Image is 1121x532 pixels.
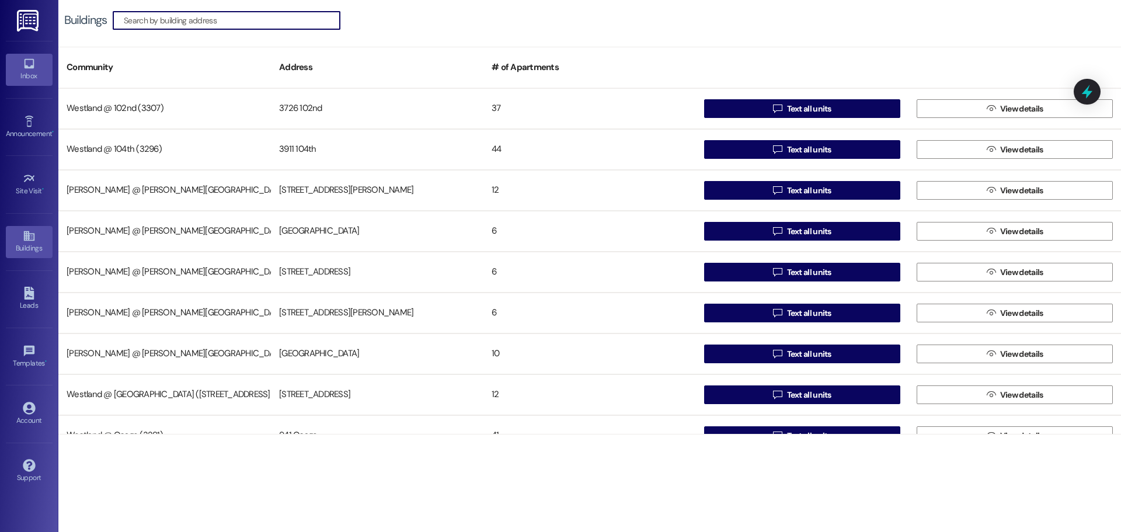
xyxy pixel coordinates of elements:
div: 6 [483,301,696,325]
div: 44 [483,138,696,161]
div: [PERSON_NAME] @ [PERSON_NAME][GEOGRAPHIC_DATA] ([STREET_ADDRESS][PERSON_NAME]) (3377) [58,179,271,202]
button: Text all units [704,345,900,363]
div: [STREET_ADDRESS] [271,260,483,284]
div: [PERSON_NAME] @ [PERSON_NAME][GEOGRAPHIC_DATA] ([GEOGRAPHIC_DATA][PERSON_NAME]) (3298) [58,301,271,325]
i:  [773,267,782,277]
span: Text all units [787,266,831,279]
span: View details [1000,225,1043,238]
button: View details [917,140,1113,159]
i:  [987,431,995,440]
button: Text all units [704,99,900,118]
i:  [987,227,995,236]
span: Text all units [787,348,831,360]
div: [STREET_ADDRESS] [271,383,483,406]
button: Text all units [704,426,900,445]
div: [GEOGRAPHIC_DATA] [271,220,483,243]
img: ResiDesk Logo [17,10,41,32]
button: View details [917,345,1113,363]
button: Text all units [704,304,900,322]
i:  [773,186,782,195]
i:  [987,308,995,318]
button: View details [917,304,1113,322]
div: Buildings [64,14,107,26]
button: Text all units [704,222,900,241]
div: # of Apartments [483,53,696,82]
div: 3726 102nd [271,97,483,120]
span: • [45,357,47,366]
a: Inbox [6,54,53,85]
i:  [773,431,782,440]
div: Westland @ 104th (3296) [58,138,271,161]
div: [PERSON_NAME] @ [PERSON_NAME][GEOGRAPHIC_DATA] ([STREET_ADDRESS][PERSON_NAME]) (3306) [58,342,271,366]
i:  [773,227,782,236]
span: View details [1000,348,1043,360]
div: 12 [483,383,696,406]
button: View details [917,181,1113,200]
div: Westland @ Osage (3291) [58,424,271,447]
div: [STREET_ADDRESS][PERSON_NAME] [271,179,483,202]
span: Text all units [787,185,831,197]
div: Community [58,53,271,82]
span: View details [1000,185,1043,197]
i:  [987,186,995,195]
button: Text all units [704,181,900,200]
div: [PERSON_NAME] @ [PERSON_NAME][GEOGRAPHIC_DATA] ([GEOGRAPHIC_DATA][PERSON_NAME]) (3298) [58,220,271,243]
a: Buildings [6,226,53,258]
a: Account [6,398,53,430]
span: View details [1000,144,1043,156]
span: View details [1000,266,1043,279]
span: View details [1000,430,1043,442]
button: Text all units [704,385,900,404]
div: 41 [483,424,696,447]
div: 3911 104th [271,138,483,161]
i:  [773,349,782,359]
a: Support [6,455,53,487]
a: Leads [6,283,53,315]
button: View details [917,222,1113,241]
div: 6 [483,260,696,284]
span: Text all units [787,430,831,442]
span: Text all units [787,103,831,115]
i:  [773,145,782,154]
div: [GEOGRAPHIC_DATA] [271,342,483,366]
span: Text all units [787,307,831,319]
span: Text all units [787,144,831,156]
div: 941 Osage [271,424,483,447]
span: Text all units [787,389,831,401]
i:  [987,145,995,154]
button: View details [917,263,1113,281]
div: [STREET_ADDRESS][PERSON_NAME] [271,301,483,325]
i:  [987,390,995,399]
div: 6 [483,220,696,243]
div: 12 [483,179,696,202]
span: • [42,185,44,193]
i:  [773,390,782,399]
span: View details [1000,103,1043,115]
button: View details [917,99,1113,118]
i:  [987,267,995,277]
div: Address [271,53,483,82]
input: Search by building address [124,12,340,29]
div: 10 [483,342,696,366]
a: Site Visit • [6,169,53,200]
i:  [773,308,782,318]
div: Westland @ 102nd (3307) [58,97,271,120]
button: Text all units [704,263,900,281]
span: View details [1000,307,1043,319]
div: [PERSON_NAME] @ [PERSON_NAME][GEOGRAPHIC_DATA] ([GEOGRAPHIC_DATA][PERSON_NAME]) (3298) [58,260,271,284]
span: • [52,128,54,136]
div: 37 [483,97,696,120]
i:  [987,349,995,359]
span: View details [1000,389,1043,401]
div: Westland @ [GEOGRAPHIC_DATA] ([STREET_ADDRESS][PERSON_NAME] (3274) [58,383,271,406]
button: View details [917,385,1113,404]
button: View details [917,426,1113,445]
i:  [773,104,782,113]
a: Templates • [6,341,53,373]
button: Text all units [704,140,900,159]
i:  [987,104,995,113]
span: Text all units [787,225,831,238]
